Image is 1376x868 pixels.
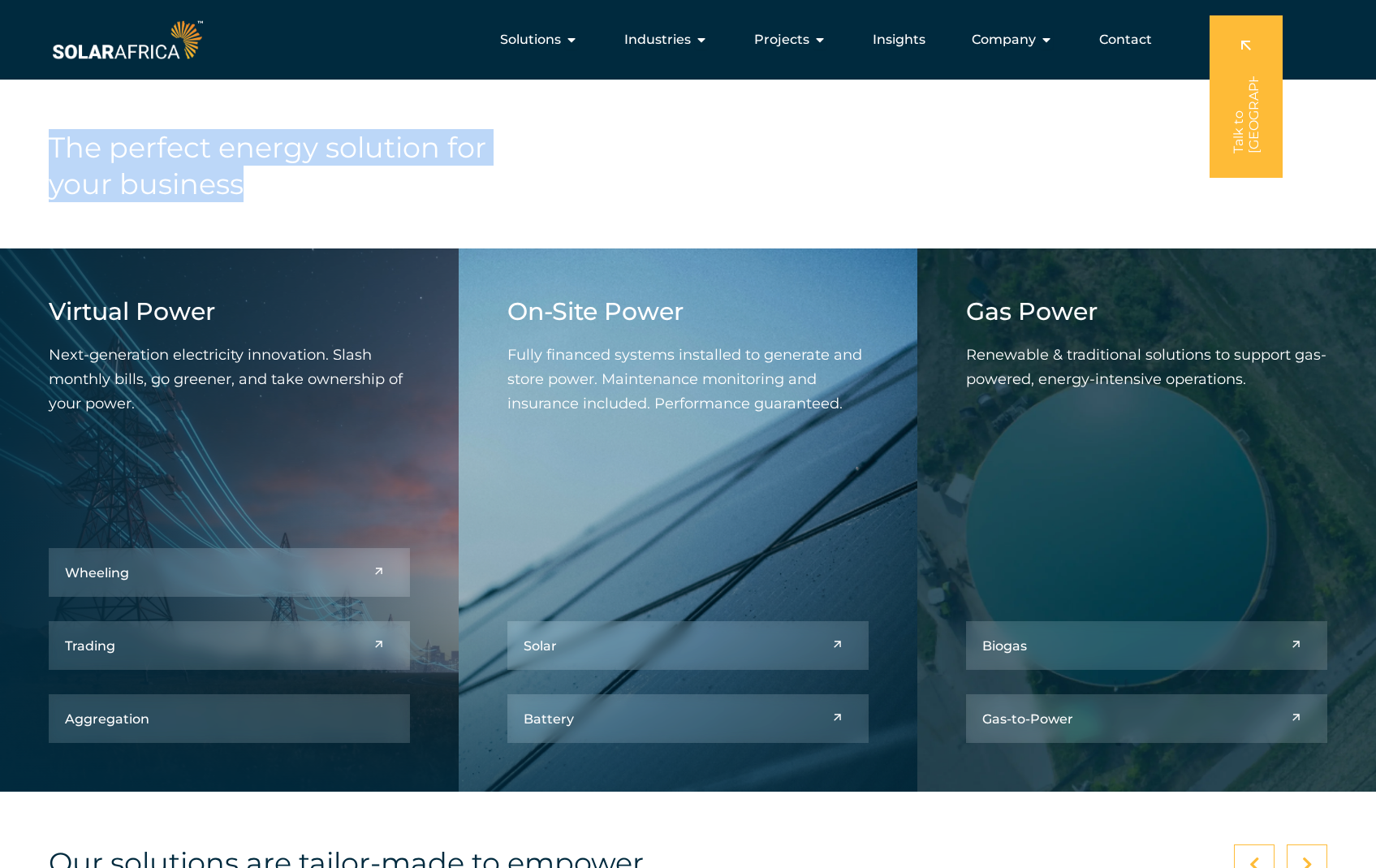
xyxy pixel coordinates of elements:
[507,297,869,326] h4: On-Site Power
[49,346,403,412] span: Next-generation electricity innovation. Slash monthly bills, go greener, and take ownership of yo...
[206,24,1165,56] div: Menu Toggle
[507,346,862,412] span: Fully financed systems installed to generate and store power. Maintenance monitoring and insuranc...
[500,30,561,50] span: Solutions
[624,30,691,50] span: Industries
[972,30,1036,50] span: Company
[49,129,550,202] h4: The perfect energy solution for your business
[966,297,1327,326] h4: Gas Power
[873,30,925,50] a: Insights
[65,711,149,727] h5: Aggregation
[49,297,410,326] h4: Virtual Power
[206,24,1165,56] nav: Menu
[754,30,809,50] span: Projects
[966,346,1326,388] span: Renewable & traditional solutions to support gas-powered, energy-intensive operations.
[1099,30,1152,50] a: Contact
